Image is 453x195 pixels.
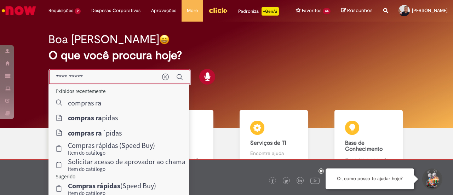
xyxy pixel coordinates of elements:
img: logo_footer_twitter.png [285,179,288,183]
span: More [187,7,198,14]
span: [PERSON_NAME] [412,7,448,13]
b: Base de Conhecimento [345,139,383,153]
span: Requisições [48,7,73,14]
a: Tirar dúvidas Tirar dúvidas com Lupi Assist e Gen Ai [37,110,132,171]
button: Iniciar Conversa de Suporte [421,168,442,190]
img: click_logo_yellow_360x200.png [208,5,228,16]
a: Serviços de TI Encontre ajuda [226,110,321,171]
img: logo_footer_youtube.png [310,176,320,185]
span: Favoritos [302,7,321,14]
span: 44 [323,8,331,14]
p: Consulte e aprenda [345,156,392,163]
img: ServiceNow [1,4,37,18]
img: logo_footer_facebook.png [271,179,274,183]
a: Base de Conhecimento Consulte e aprenda [321,110,416,171]
span: Despesas Corporativas [91,7,141,14]
p: +GenAi [262,7,279,16]
span: Rascunhos [347,7,373,14]
span: 2 [75,8,81,14]
div: Oi, como posso te ajudar hoje? [326,168,414,189]
a: Rascunhos [341,7,373,14]
h2: Boa [PERSON_NAME] [48,33,159,46]
img: logo_footer_linkedin.png [298,179,302,183]
h2: O que você procura hoje? [48,49,404,62]
b: Serviços de TI [250,139,286,147]
p: Encontre ajuda [250,150,297,157]
img: happy-face.png [159,34,170,45]
div: Padroniza [238,7,279,16]
span: Aprovações [151,7,176,14]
